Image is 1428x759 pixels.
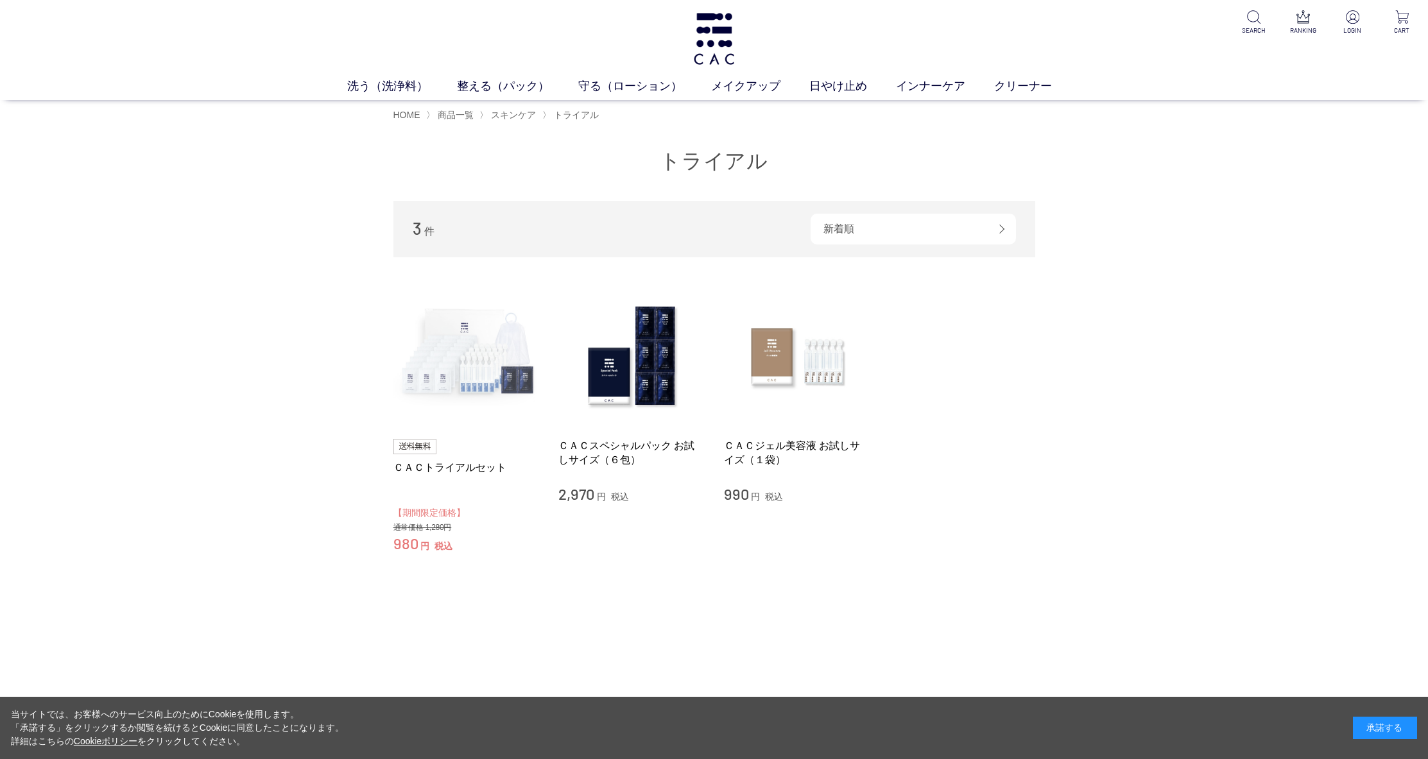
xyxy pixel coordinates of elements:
a: 守る（ローション） [578,78,711,95]
a: ＣＡＣトライアルセット [393,461,540,474]
img: logo [691,13,737,65]
a: CART [1386,10,1418,35]
a: ＣＡＣジェル美容液 お試しサイズ（１袋） [724,439,870,466]
a: LOGIN [1337,10,1368,35]
div: 当サイトでは、お客様へのサービス向上のためにCookieを使用します。 「承諾する」をクリックするか閲覧を続けるとCookieに同意したことになります。 詳細はこちらの をクリックしてください。 [11,708,345,748]
a: RANKING [1287,10,1319,35]
span: 税込 [611,491,629,502]
div: 新着順 [811,214,1016,244]
span: 980 [393,534,418,552]
span: 商品一覧 [438,110,474,120]
a: トライアル [551,110,599,120]
span: 税込 [765,491,783,502]
span: 2,970 [558,484,594,503]
a: SEARCH [1238,10,1269,35]
p: CART [1386,26,1418,35]
span: スキンケア [491,110,536,120]
a: 商品一覧 [435,110,474,120]
li: 〉 [479,109,539,121]
p: RANKING [1287,26,1319,35]
span: 円 [597,491,606,502]
p: LOGIN [1337,26,1368,35]
div: 承諾する [1353,717,1417,739]
h1: トライアル [393,148,1035,175]
span: トライアル [554,110,599,120]
span: 件 [424,226,434,237]
p: SEARCH [1238,26,1269,35]
img: ＣＡＣジェル美容液 お試しサイズ（１袋） [724,283,870,429]
span: 税込 [434,541,452,551]
a: 洗う（洗浄料） [347,78,457,95]
img: 送料無料 [393,439,437,454]
a: Cookieポリシー [74,736,138,746]
span: 円 [420,541,429,551]
a: 整える（パック） [457,78,578,95]
span: 3 [413,218,422,238]
div: 通常価格 1,280円 [393,523,540,533]
a: HOME [393,110,420,120]
a: クリーナー [994,78,1081,95]
span: 990 [724,484,749,503]
a: スキンケア [488,110,536,120]
img: ＣＡＣトライアルセット [393,283,540,429]
a: ＣＡＣスペシャルパック お試しサイズ（６包） [558,439,705,466]
li: 〉 [426,109,477,121]
div: 【期間限定価格】 [393,506,540,520]
a: インナーケア [896,78,994,95]
span: 円 [751,491,760,502]
img: ＣＡＣスペシャルパック お試しサイズ（６包） [558,283,705,429]
li: 〉 [542,109,602,121]
a: メイクアップ [711,78,809,95]
a: 日やけ止め [809,78,896,95]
